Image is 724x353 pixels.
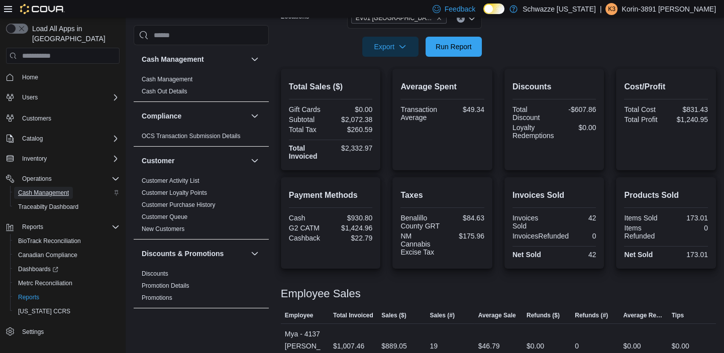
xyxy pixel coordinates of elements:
[2,220,124,234] button: Reports
[142,189,207,197] span: Customer Loyalty Points
[142,225,184,232] a: New Customers
[668,105,708,113] div: $831.43
[400,105,440,122] div: Transaction Average
[18,153,120,165] span: Inventory
[142,294,172,302] span: Promotions
[18,251,77,259] span: Canadian Compliance
[556,251,596,259] div: 42
[14,277,120,289] span: Metrc Reconciliation
[14,249,81,261] a: Canadian Compliance
[14,291,120,303] span: Reports
[14,263,62,275] a: Dashboards
[18,133,47,145] button: Catalog
[558,124,596,132] div: $0.00
[333,115,372,124] div: $2,072.38
[142,54,204,64] h3: Cash Management
[512,232,569,240] div: InvoicesRefunded
[445,232,484,240] div: $175.96
[400,232,440,256] div: NM Cannabis Excise Tax
[2,110,124,125] button: Customers
[142,189,207,196] a: Customer Loyalty Points
[18,91,120,103] span: Users
[281,288,361,300] h3: Employee Sales
[624,189,708,201] h2: Products Sold
[478,340,500,352] div: $46.79
[622,3,716,15] p: Korin-3891 [PERSON_NAME]
[333,144,372,152] div: $2,332.97
[142,213,187,220] a: Customer Queue
[22,175,52,183] span: Operations
[14,305,74,317] a: [US_STATE] CCRS
[22,223,43,231] span: Reports
[2,132,124,146] button: Catalog
[142,177,199,184] a: Customer Activity List
[142,87,187,95] span: Cash Out Details
[624,105,664,113] div: Total Cost
[18,71,42,83] a: Home
[668,214,708,222] div: 173.01
[10,262,124,276] a: Dashboards
[18,71,120,83] span: Home
[142,294,172,301] a: Promotions
[623,340,641,352] div: $0.00
[142,111,247,121] button: Compliance
[426,37,482,57] button: Run Report
[478,311,516,319] span: Average Sale
[512,189,596,201] h2: Invoices Sold
[289,81,373,93] h2: Total Sales ($)
[18,133,120,145] span: Catalog
[512,105,552,122] div: Total Discount
[18,91,42,103] button: Users
[20,4,65,14] img: Cova
[333,105,372,113] div: $0.00
[142,249,247,259] button: Discounts & Promotions
[483,14,484,15] span: Dark Mode
[445,214,484,222] div: $84.63
[512,81,596,93] h2: Discounts
[18,153,51,165] button: Inventory
[512,214,552,230] div: Invoices Sold
[28,24,120,44] span: Load All Apps in [GEOGRAPHIC_DATA]
[10,304,124,318] button: [US_STATE] CCRS
[14,277,76,289] a: Metrc Reconciliation
[573,232,596,240] div: 0
[14,249,120,261] span: Canadian Compliance
[333,214,372,222] div: $930.80
[18,325,120,338] span: Settings
[285,311,314,319] span: Employee
[14,235,120,247] span: BioTrack Reconciliation
[381,340,407,352] div: $889.05
[2,152,124,166] button: Inventory
[142,270,168,277] a: Discounts
[400,189,484,201] h2: Taxes
[134,268,269,308] div: Discounts & Promotions
[18,307,70,315] span: [US_STATE] CCRS
[18,189,69,197] span: Cash Management
[142,201,216,208] a: Customer Purchase History
[142,213,187,221] span: Customer Queue
[333,311,373,319] span: Total Invoiced
[142,249,224,259] h3: Discounts & Promotions
[624,224,664,240] div: Items Refunded
[289,224,329,232] div: G2 CATM
[142,88,187,95] a: Cash Out Details
[134,73,269,101] div: Cash Management
[400,81,484,93] h2: Average Spent
[668,115,708,124] div: $1,240.95
[333,234,372,242] div: $22.79
[2,90,124,104] button: Users
[668,251,708,259] div: 173.01
[289,115,329,124] div: Subtotal
[430,311,454,319] span: Sales (#)
[14,201,82,213] a: Traceabilty Dashboard
[18,112,55,125] a: Customers
[381,311,406,319] span: Sales ($)
[249,110,261,122] button: Compliance
[249,248,261,260] button: Discounts & Promotions
[623,311,663,319] span: Average Refund
[18,111,120,124] span: Customers
[18,173,120,185] span: Operations
[2,324,124,339] button: Settings
[134,175,269,239] div: Customer
[483,4,504,14] input: Dark Mode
